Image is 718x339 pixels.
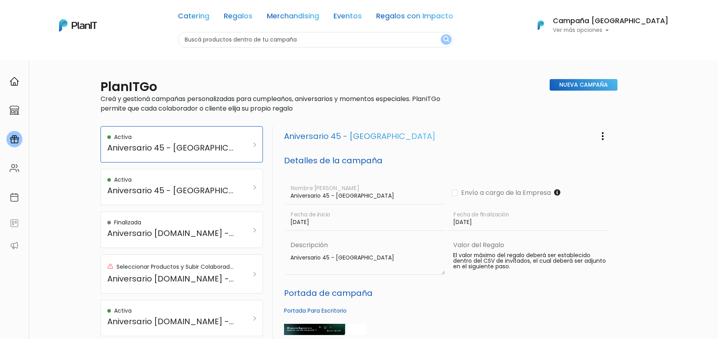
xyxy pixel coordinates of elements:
[178,13,209,22] a: Catering
[101,169,263,205] a: Activa Aniversario 45 - [GEOGRAPHIC_DATA]
[284,131,436,141] h3: Aniversario 45 - [GEOGRAPHIC_DATA]
[101,212,263,248] a: Finalizada Aniversario [DOMAIN_NAME] - 75
[178,32,453,48] input: Buscá productos dentro de tu campaña
[10,241,19,250] img: partners-52edf745621dab592f3b2c58e3bca9d71375a7ef29c3b500c9f145b62cc070d4.svg
[253,185,256,190] img: arrow_right-9280cc79ecefa84298781467ce90b80af3baf8c02d32ced3b0099fbab38e4a3c.svg
[284,324,366,335] img: banners__20_.png
[107,143,234,153] h5: Aniversario 45 - [GEOGRAPHIC_DATA]
[253,143,256,147] img: arrow_right-9280cc79ecefa84298781467ce90b80af3baf8c02d32ced3b0099fbab38e4a3c.svg
[116,263,234,271] p: Seleccionar Productos y Subir Colaboradores
[527,15,669,36] button: PlanIt Logo Campaña [GEOGRAPHIC_DATA] Ver más opciones
[287,240,445,250] label: Descripción
[107,274,234,283] h5: Aniversario [DOMAIN_NAME] - 75
[253,228,256,232] img: arrow_right-9280cc79ecefa84298781467ce90b80af3baf8c02d32ced3b0099fbab38e4a3c.svg
[267,13,319,22] a: Merchandising
[107,228,234,238] h5: Aniversario [DOMAIN_NAME] - 75
[376,13,453,22] a: Regalos con Impacto
[10,218,19,228] img: feedback-78b5a0c8f98aac82b08bfc38622c3050aee476f2c9584af64705fc4e61158814.svg
[107,263,113,269] img: red_alert-6692e104a25ef3cab186d5182d64a52303bc48961756e84929ebdd7d06494120.svg
[253,272,256,276] img: arrow_right-9280cc79ecefa84298781467ce90b80af3baf8c02d32ced3b0099fbab38e4a3c.svg
[448,208,608,231] input: Fecha de finalización
[101,254,263,293] a: Seleccionar Productos y Subir Colaboradores Aniversario [DOMAIN_NAME] - 75
[550,79,617,91] a: Nueva Campaña
[101,79,157,94] h2: PlanITGo
[224,13,252,22] a: Regalos
[443,36,449,44] img: search_button-432b6d5273f82d61273b3651a40e1bd1b912527efae98b1b7a1b2c0702e16a8d.svg
[114,307,132,315] p: Activa
[286,250,445,275] textarea: Aniversario 45 - [GEOGRAPHIC_DATA]
[458,188,551,198] label: Envío a cargo de la Empresa
[114,218,141,227] p: Finalizada
[284,156,613,165] h5: Detalles de la campaña
[59,19,97,32] img: PlanIt Logo
[101,94,445,113] p: Creá y gestioná campañas personalizadas para cumpleaños, aniversarios y momentos especiales. Plan...
[10,77,19,86] img: home-e721727adea9d79c4d83392d1f703f7f8bce08238fde08b1acbfd93340b81755.svg
[114,133,132,141] p: Activa
[107,186,234,195] h5: Aniversario 45 - [GEOGRAPHIC_DATA]
[101,300,263,336] a: Activa Aniversario [DOMAIN_NAME] - 45
[253,316,256,321] img: arrow_right-9280cc79ecefa84298781467ce90b80af3baf8c02d32ced3b0099fbab38e4a3c.svg
[453,240,504,250] label: Valor del Regalo
[10,135,19,144] img: campaigns-02234683943229c281be62815700db0a1741e53638e28bf9629b52c665b00959.svg
[10,163,19,173] img: people-662611757002400ad9ed0e3c099ab2801c6687ba6c219adb57efc949bc21e19d.svg
[453,253,608,270] p: El valor máximo del regalo deberá ser establecido dentro del CSV de invitados, el cual deberá ser...
[333,13,362,22] a: Eventos
[553,18,669,25] h6: Campaña [GEOGRAPHIC_DATA]
[10,105,19,115] img: marketplace-4ceaa7011d94191e9ded77b95e3339b90024bf715f7c57f8cf31f2d8c509eaba.svg
[284,307,613,314] h6: Portada Para Escritorio
[598,131,608,141] img: three-dots-vertical-1c7d3df731e7ea6fb33cf85414993855b8c0a129241e2961993354d720c67b51.svg
[532,16,550,34] img: PlanIt Logo
[553,28,669,33] p: Ver más opciones
[101,126,263,163] a: Activa Aniversario 45 - [GEOGRAPHIC_DATA]
[284,288,613,298] h5: Portada de campaña
[107,317,234,326] h5: Aniversario [DOMAIN_NAME] - 45
[114,176,132,184] p: Activa
[286,181,445,204] input: Nombre de Campaña
[286,208,445,231] input: Fecha de inicio
[10,192,19,202] img: calendar-87d922413cdce8b2cf7b7f5f62616a5cf9e4887200fb71536465627b3292af00.svg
